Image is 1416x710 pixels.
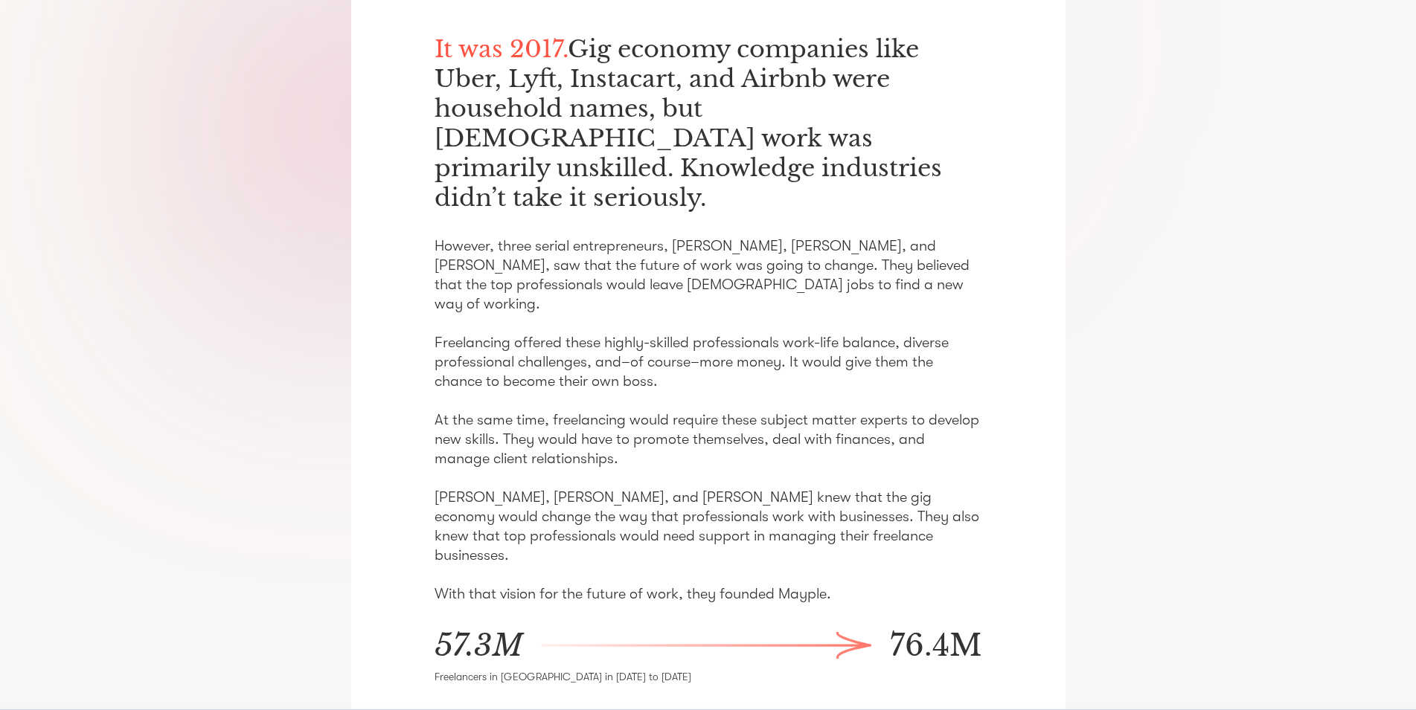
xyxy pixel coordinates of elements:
div: 57.3M [435,627,523,663]
span: It was 2017. [435,34,568,64]
div: Freelancers in [GEOGRAPHIC_DATA] in [DATE] to [DATE] [435,669,982,684]
p: However, three serial entrepreneurs, [PERSON_NAME], [PERSON_NAME], and [PERSON_NAME], saw that th... [435,236,982,604]
div: 76.4M [890,627,982,663]
p: Gig economy companies like Uber, Lyft, Instacart, and Airbnb were household names, but [DEMOGRAPH... [435,34,982,213]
